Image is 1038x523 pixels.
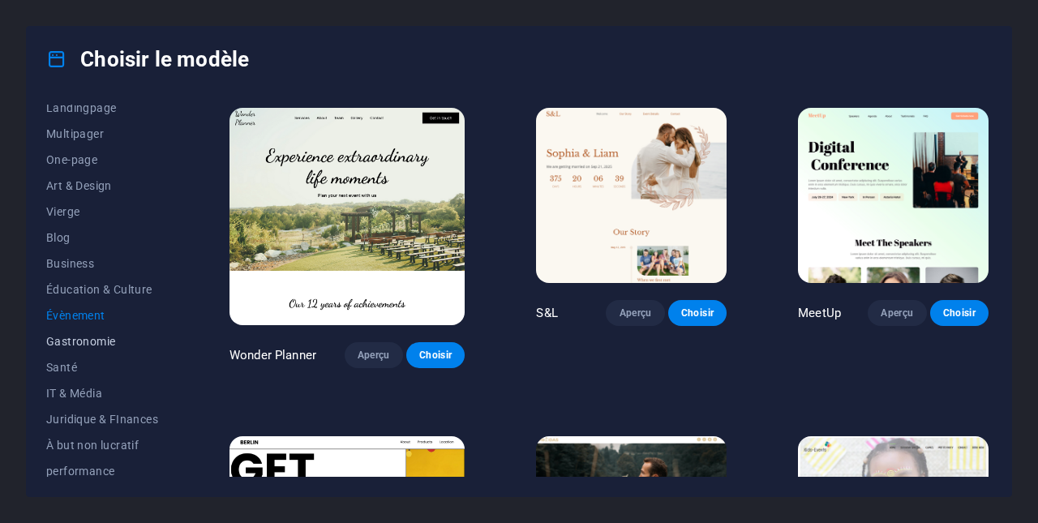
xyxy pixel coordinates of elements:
[606,300,664,326] button: Aperçu
[46,257,158,270] span: Business
[46,46,249,72] h4: Choisir le modèle
[46,361,158,374] span: Santé
[46,251,158,277] button: Business
[881,307,913,319] span: Aperçu
[229,347,316,363] p: Wonder Planner
[46,205,158,218] span: Vierge
[229,108,465,325] img: Wonder Planner
[358,349,390,362] span: Aperçu
[798,305,841,321] p: MeetUp
[46,413,158,426] span: Juridique & FInances
[536,108,727,283] img: S&L
[46,283,158,296] span: Éducation & Culture
[46,121,158,147] button: Multipager
[46,335,158,348] span: Gastronomie
[46,328,158,354] button: Gastronomie
[46,380,158,406] button: IT & Média
[46,432,158,458] button: À but non lucratif
[46,406,158,432] button: Juridique & FInances
[46,458,158,484] button: performance
[681,307,714,319] span: Choisir
[46,225,158,251] button: Blog
[46,179,158,192] span: Art & Design
[930,300,989,326] button: Choisir
[619,307,651,319] span: Aperçu
[536,305,557,321] p: S&L
[46,302,158,328] button: Évènement
[419,349,452,362] span: Choisir
[46,354,158,380] button: Santé
[46,199,158,225] button: Vierge
[798,108,989,283] img: MeetUp
[943,307,976,319] span: Choisir
[46,439,158,452] span: À but non lucratif
[46,277,158,302] button: Éducation & Culture
[668,300,727,326] button: Choisir
[46,147,158,173] button: One-page
[46,101,158,114] span: Landingpage
[46,309,158,322] span: Évènement
[46,465,158,478] span: performance
[406,342,465,368] button: Choisir
[46,127,158,140] span: Multipager
[46,387,158,400] span: IT & Média
[868,300,926,326] button: Aperçu
[46,95,158,121] button: Landingpage
[46,153,158,166] span: One-page
[345,342,403,368] button: Aperçu
[46,173,158,199] button: Art & Design
[46,231,158,244] span: Blog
